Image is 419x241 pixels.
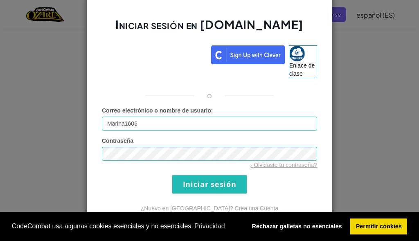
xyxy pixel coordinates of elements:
[246,218,347,235] a: denegar cookies
[289,62,315,77] font: Enlace de clase
[12,223,193,230] font: CodeCombat usa algunas cookies esenciales y no esenciales.
[289,46,305,61] img: classlink-logo-small.png
[250,162,317,168] a: ¿Olvidaste tu contraseña?
[102,137,133,144] font: Contraseña
[211,107,213,114] font: :
[194,223,225,230] font: Privacidad
[98,45,211,63] iframe: Botón Iniciar sesión con Google
[172,175,247,194] input: Iniciar sesión
[252,223,342,230] font: Rechazar galletas no esenciales
[207,90,212,100] font: o
[356,223,402,230] font: Permitir cookies
[115,17,303,32] font: Iniciar sesión en [DOMAIN_NAME]
[193,220,226,232] a: Obtenga más información sobre las cookies
[350,218,407,235] a: permitir cookies
[211,45,285,64] img: clever_sso_button@2x.png
[141,205,278,212] a: ¿Nuevo en [GEOGRAPHIC_DATA]? Crea una Cuenta
[102,107,211,114] font: Correo electrónico o nombre de usuario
